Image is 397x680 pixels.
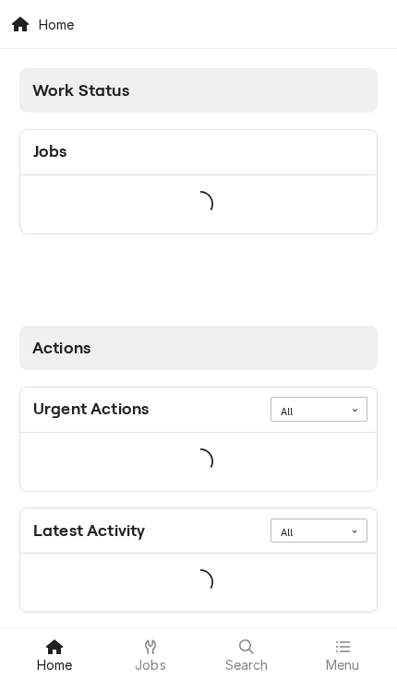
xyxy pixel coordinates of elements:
div: Card: Urgent Actions [19,387,378,492]
span: Loading... [187,564,213,602]
div: All [281,526,334,541]
span: Menu [326,658,360,673]
span: Loading... [187,442,213,481]
div: Card Column: Work Status [10,59,388,316]
div: Card Title [33,519,145,543]
span: Work Status [32,81,129,100]
div: Card Column Header [19,68,378,113]
div: Card: Latest Activity [19,507,378,613]
a: Menu [295,632,390,676]
div: Card Column Content [19,370,378,626]
span: Home [37,658,73,673]
a: Search [199,632,294,676]
div: Card Data Filter Control [271,397,367,421]
a: Jobs [103,632,198,676]
div: Card Data [20,175,377,233]
div: Card: Jobs [19,129,378,234]
div: Card Data [20,554,377,612]
div: Card Column: Actions [10,316,388,636]
div: Card Header [20,130,377,175]
a: Home [7,632,102,676]
div: Card Data [20,433,377,491]
span: Search [225,658,269,673]
div: Card Header [20,508,377,554]
div: All [281,405,334,420]
div: Card Column Content [19,113,378,306]
span: Actions [32,339,90,357]
div: Card Title [33,397,149,422]
div: Card Header [20,388,377,433]
div: Card Data Filter Control [271,519,367,543]
span: Jobs [135,658,166,673]
div: Card Column Header [19,326,378,370]
div: Card Title [33,139,67,164]
span: Loading... [187,185,213,223]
